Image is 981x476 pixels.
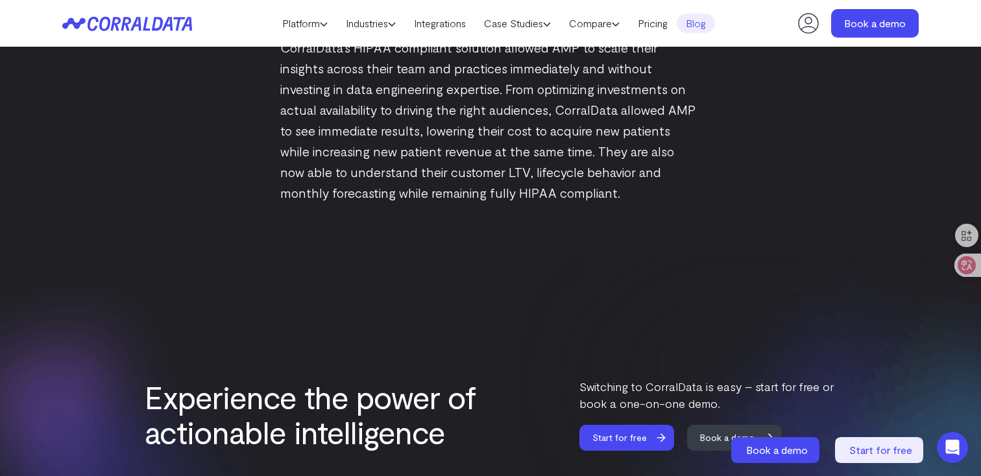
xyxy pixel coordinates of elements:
[849,444,912,456] span: Start for free
[280,37,701,203] p: CorralData’s HIPAA compliant solution allowed AMP to scale their insights across their team and p...
[731,437,822,463] a: Book a demo
[831,9,919,38] a: Book a demo
[746,444,808,456] span: Book a demo
[687,425,793,451] a: Book a demo
[677,14,715,33] a: Blog
[560,14,629,33] a: Compare
[579,378,836,412] p: Switching to CorralData is easy – start for free or book a one-on-one demo.
[273,14,337,33] a: Platform
[475,14,560,33] a: Case Studies
[629,14,677,33] a: Pricing
[937,432,968,463] div: Open Intercom Messenger
[579,425,686,451] a: Start for free
[337,14,405,33] a: Industries
[145,379,489,449] h2: Experience the power of actionable intelligence
[835,437,926,463] a: Start for free
[405,14,475,33] a: Integrations
[579,425,660,451] span: Start for free
[687,425,768,451] span: Book a demo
